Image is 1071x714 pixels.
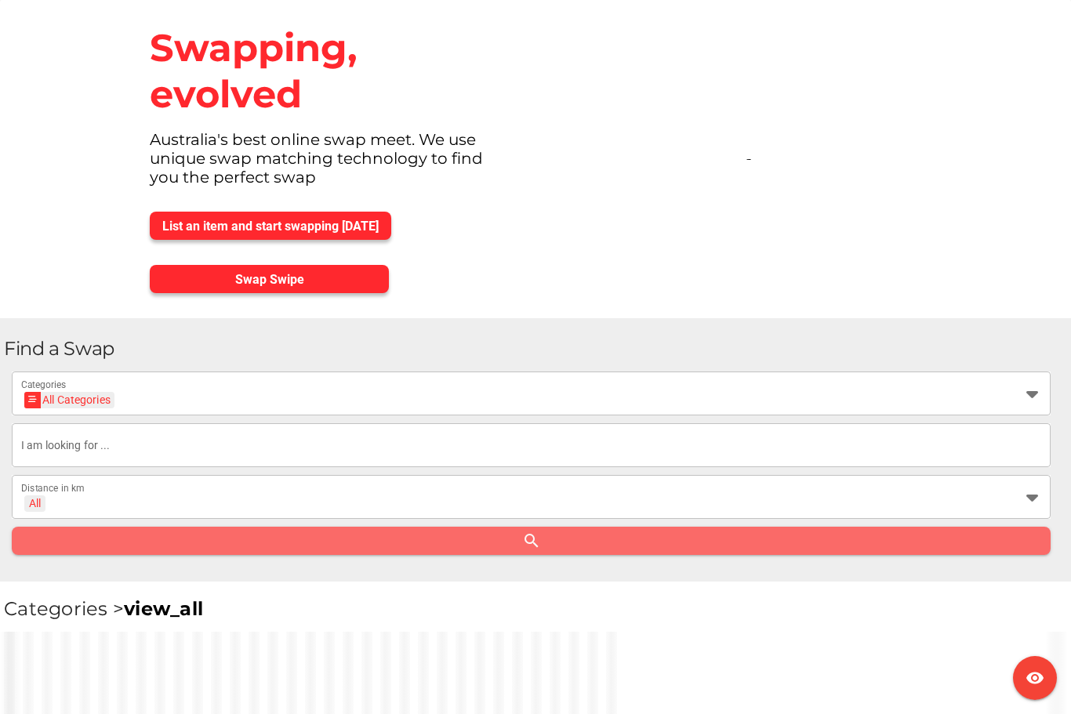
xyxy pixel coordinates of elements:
[522,531,541,550] i: search
[124,597,203,620] a: view_all
[137,13,526,130] div: Swapping, evolved
[150,212,391,240] button: List an item and start swapping [DATE]
[235,272,304,287] span: Swap Swipe
[150,265,389,293] button: Swap Swipe
[4,337,1058,360] h1: Find a Swap
[1026,669,1044,687] i: visibility
[137,130,526,199] div: Australia's best online swap meet. We use unique swap matching technology to find you the perfect...
[29,392,111,408] div: All Categories
[162,219,379,234] span: List an item and start swapping [DATE]
[4,597,203,620] span: Categories >
[21,423,1041,467] input: I am looking for ...
[29,496,41,510] div: All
